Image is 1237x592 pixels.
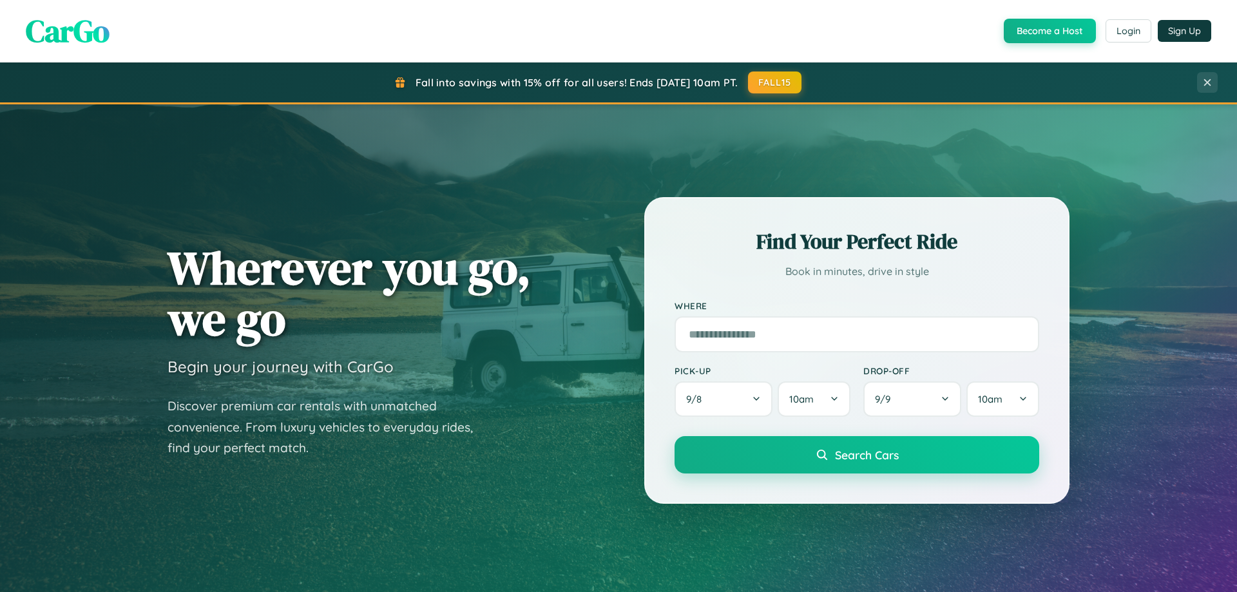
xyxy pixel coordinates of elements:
[168,242,531,344] h1: Wherever you go, we go
[26,10,110,52] span: CarGo
[675,300,1039,311] label: Where
[675,381,772,417] button: 9/8
[1106,19,1151,43] button: Login
[778,381,850,417] button: 10am
[168,396,490,459] p: Discover premium car rentals with unmatched convenience. From luxury vehicles to everyday rides, ...
[748,72,802,93] button: FALL15
[863,381,961,417] button: 9/9
[1158,20,1211,42] button: Sign Up
[168,357,394,376] h3: Begin your journey with CarGo
[835,448,899,462] span: Search Cars
[675,436,1039,473] button: Search Cars
[966,381,1039,417] button: 10am
[416,76,738,89] span: Fall into savings with 15% off for all users! Ends [DATE] 10am PT.
[1004,19,1096,43] button: Become a Host
[675,227,1039,256] h2: Find Your Perfect Ride
[675,365,850,376] label: Pick-up
[675,262,1039,281] p: Book in minutes, drive in style
[789,393,814,405] span: 10am
[863,365,1039,376] label: Drop-off
[875,393,897,405] span: 9 / 9
[686,393,708,405] span: 9 / 8
[978,393,1002,405] span: 10am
